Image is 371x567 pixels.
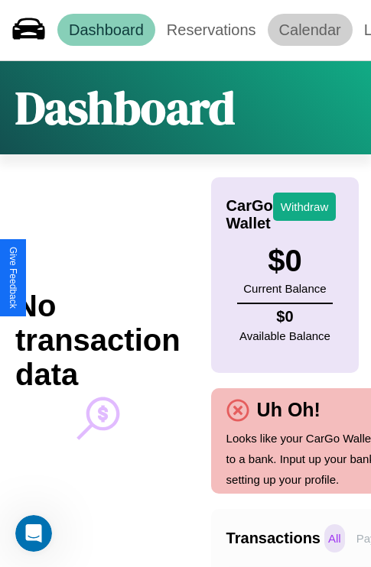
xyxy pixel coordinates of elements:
[243,244,326,278] h3: $ 0
[268,14,353,46] a: Calendar
[57,14,155,46] a: Dashboard
[8,247,18,309] div: Give Feedback
[226,530,321,547] h4: Transactions
[324,524,345,552] p: All
[155,14,268,46] a: Reservations
[243,278,326,299] p: Current Balance
[239,308,330,326] h4: $ 0
[273,193,337,221] button: Withdraw
[226,197,273,232] h4: CarGo Wallet
[249,399,328,421] h4: Uh Oh!
[15,289,181,392] h2: No transaction data
[15,76,235,139] h1: Dashboard
[239,326,330,346] p: Available Balance
[15,515,52,552] iframe: Intercom live chat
